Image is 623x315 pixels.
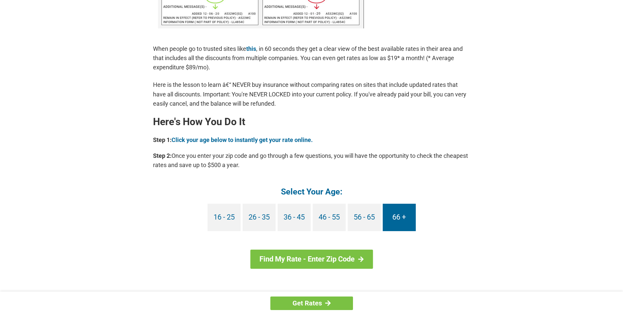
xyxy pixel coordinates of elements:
b: Step 1: [153,136,172,143]
a: Get Rates [270,297,353,310]
a: 56 - 65 [348,204,381,231]
a: 66 + [383,204,416,231]
a: 26 - 35 [243,204,276,231]
p: When people go to trusted sites like , in 60 seconds they get a clear view of the best available ... [153,44,470,72]
a: Click your age below to instantly get your rate online. [172,136,313,143]
a: 46 - 55 [313,204,346,231]
a: Find My Rate - Enter Zip Code [250,250,373,269]
a: 16 - 25 [208,204,241,231]
p: Once you enter your zip code and go through a few questions, you will have the opportunity to che... [153,151,470,170]
a: 36 - 45 [278,204,311,231]
h4: Select Your Age: [153,186,470,197]
a: this [246,45,256,52]
p: Here is the lesson to learn â€“ NEVER buy insurance without comparing rates on sites that include... [153,80,470,108]
h2: Here's How You Do It [153,117,470,127]
b: Step 2: [153,152,172,159]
